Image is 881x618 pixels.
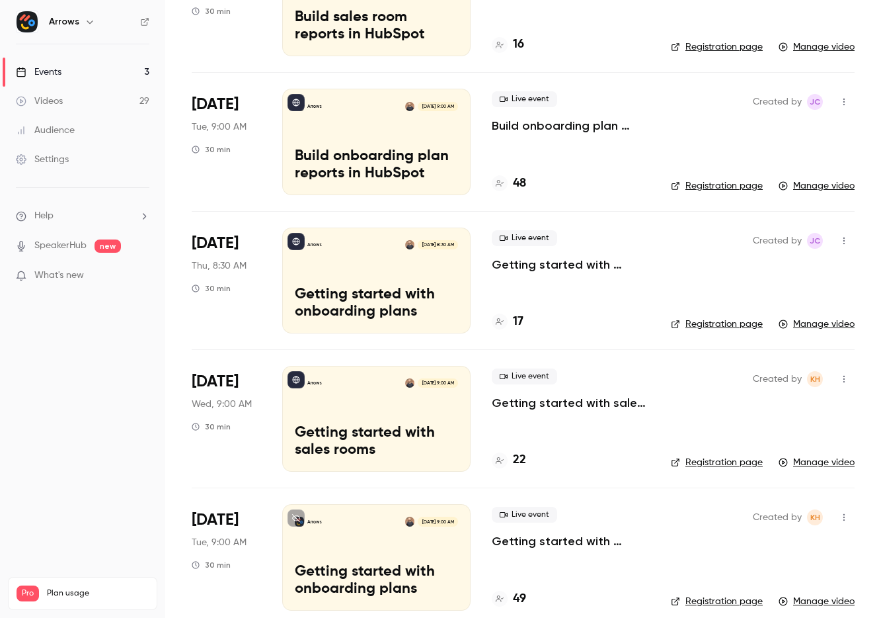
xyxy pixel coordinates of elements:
[671,595,763,608] a: Registration page
[47,588,149,599] span: Plan usage
[17,11,38,32] img: Arrows
[810,371,820,387] span: KH
[192,509,239,531] span: [DATE]
[16,95,63,108] div: Videos
[295,425,458,459] p: Getting started with sales rooms
[95,240,121,253] span: new
[492,257,650,273] a: Getting started with onboarding plans
[295,148,458,183] p: Build onboarding plan reports in HubSpot
[405,378,414,388] img: Shareil Nariman
[16,209,149,223] li: help-dropdown-opener
[192,371,239,392] span: [DATE]
[192,233,239,254] span: [DATE]
[192,89,261,195] div: Sep 23 Tue, 9:00 AM (America/Los Angeles)
[779,179,855,193] a: Manage video
[192,421,231,432] div: 30 min
[282,228,471,333] a: Getting started with onboarding plansArrowsShareil Nariman[DATE] 8:30 AMGetting started with onbo...
[192,144,231,155] div: 30 min
[807,94,823,110] span: Jamie Carlson
[779,40,855,54] a: Manage video
[807,509,823,525] span: Kim Hacker
[295,287,458,321] p: Getting started with onboarding plans
[295,9,458,44] p: Build sales room reports in HubSpot
[671,318,763,331] a: Registration page
[307,519,322,525] p: Arrows
[513,451,526,469] h4: 22
[307,103,322,110] p: Arrows
[492,533,650,549] a: Getting started with onboarding plans
[492,590,526,608] a: 49
[810,94,820,110] span: JC
[405,517,414,526] img: Shareil Nariman
[192,398,252,411] span: Wed, 9:00 AM
[779,595,855,608] a: Manage video
[807,233,823,249] span: Jamie Carlson
[810,509,820,525] span: KH
[671,179,763,193] a: Registration page
[34,209,54,223] span: Help
[753,509,802,525] span: Created by
[282,89,471,195] a: Build onboarding plan reports in HubSpotArrowsShareil Nariman[DATE] 9:00 AMBuild onboarding plan ...
[49,15,79,28] h6: Arrows
[134,270,149,282] iframe: Noticeable Trigger
[16,124,75,137] div: Audience
[405,102,414,111] img: Shareil Nariman
[282,504,471,610] a: Getting started with onboarding plansArrowsShareil Nariman[DATE] 9:00 AMGetting started with onbo...
[492,313,523,331] a: 17
[307,242,322,248] p: Arrows
[192,504,261,610] div: Sep 16 Tue, 9:00 AM (America/Los Angeles)
[492,118,650,134] a: Build onboarding plan reports in HubSpot
[810,233,820,249] span: JC
[492,395,650,411] a: Getting started with sales rooms
[779,456,855,469] a: Manage video
[492,369,557,384] span: Live event
[753,94,802,110] span: Created by
[492,175,526,193] a: 48
[671,40,763,54] a: Registration page
[192,94,239,115] span: [DATE]
[192,259,247,273] span: Thu, 8:30 AM
[807,371,823,387] span: Kim Hacker
[192,366,261,472] div: Sep 17 Wed, 9:00 AM (America/Los Angeles)
[418,378,457,388] span: [DATE] 9:00 AM
[307,380,322,386] p: Arrows
[513,590,526,608] h4: 49
[192,228,261,333] div: Sep 18 Thu, 8:30 AM (America/Los Angeles)
[513,36,524,54] h4: 16
[192,536,247,549] span: Tue, 9:00 AM
[492,507,557,523] span: Live event
[17,586,39,601] span: Pro
[192,283,231,294] div: 30 min
[418,102,457,111] span: [DATE] 9:00 AM
[492,36,524,54] a: 16
[192,560,231,570] div: 30 min
[16,153,69,166] div: Settings
[34,269,84,283] span: What's new
[405,240,414,249] img: Shareil Nariman
[295,564,458,598] p: Getting started with onboarding plans
[34,239,87,253] a: SpeakerHub
[513,313,523,331] h4: 17
[192,120,247,134] span: Tue, 9:00 AM
[418,517,457,526] span: [DATE] 9:00 AM
[282,366,471,472] a: Getting started with sales roomsArrowsShareil Nariman[DATE] 9:00 AMGetting started with sales rooms
[16,66,61,79] div: Events
[192,6,231,17] div: 30 min
[492,91,557,107] span: Live event
[513,175,526,193] h4: 48
[753,233,802,249] span: Created by
[492,230,557,246] span: Live event
[418,240,457,249] span: [DATE] 8:30 AM
[671,456,763,469] a: Registration page
[492,451,526,469] a: 22
[753,371,802,387] span: Created by
[779,318,855,331] a: Manage video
